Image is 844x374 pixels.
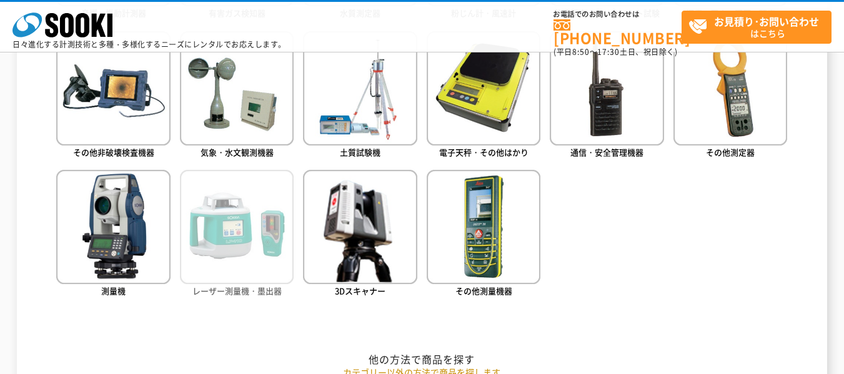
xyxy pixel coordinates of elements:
img: 3Dスキャナー [303,170,417,283]
span: 3Dスキャナー [335,285,385,297]
a: 通信・安全管理機器 [550,31,663,160]
img: 土質試験機 [303,31,417,145]
span: レーザー測量機・墨出器 [192,285,282,297]
span: (平日 ～ 土日、祝日除く) [554,46,677,57]
img: 電子天秤・その他はかり [427,31,540,145]
span: 土質試験機 [340,146,380,158]
span: 8:50 [572,46,590,57]
span: 気象・水文観測機器 [201,146,274,158]
img: 測量機 [56,170,170,283]
span: その他測量機器 [455,285,512,297]
span: お電話でのお問い合わせは [554,11,682,18]
a: お見積り･お問い合わせはこちら [682,11,832,44]
img: その他測量機器 [427,170,540,283]
span: 17:30 [597,46,620,57]
img: レーザー測量機・墨出器 [180,170,294,283]
img: 通信・安全管理機器 [550,31,663,145]
a: 測量機 [56,170,170,299]
span: はこちら [688,11,831,42]
span: 通信・安全管理機器 [570,146,643,158]
a: 気象・水文観測機器 [180,31,294,160]
h2: 他の方法で商品を探す [56,353,787,366]
p: 日々進化する計測技術と多種・多様化するニーズにレンタルでお応えします。 [12,41,286,48]
img: その他非破壊検査機器 [56,31,170,145]
a: 3Dスキャナー [303,170,417,299]
a: [PHONE_NUMBER] [554,19,682,45]
span: その他非破壊検査機器 [73,146,154,158]
span: その他測定器 [706,146,755,158]
strong: お見積り･お問い合わせ [714,14,819,29]
a: レーザー測量機・墨出器 [180,170,294,299]
a: 電子天秤・その他はかり [427,31,540,160]
a: その他測定器 [673,31,787,160]
img: 気象・水文観測機器 [180,31,294,145]
span: 電子天秤・その他はかり [439,146,529,158]
a: その他非破壊検査機器 [56,31,170,160]
span: 測量機 [101,285,126,297]
a: 土質試験機 [303,31,417,160]
img: その他測定器 [673,31,787,145]
a: その他測量機器 [427,170,540,299]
